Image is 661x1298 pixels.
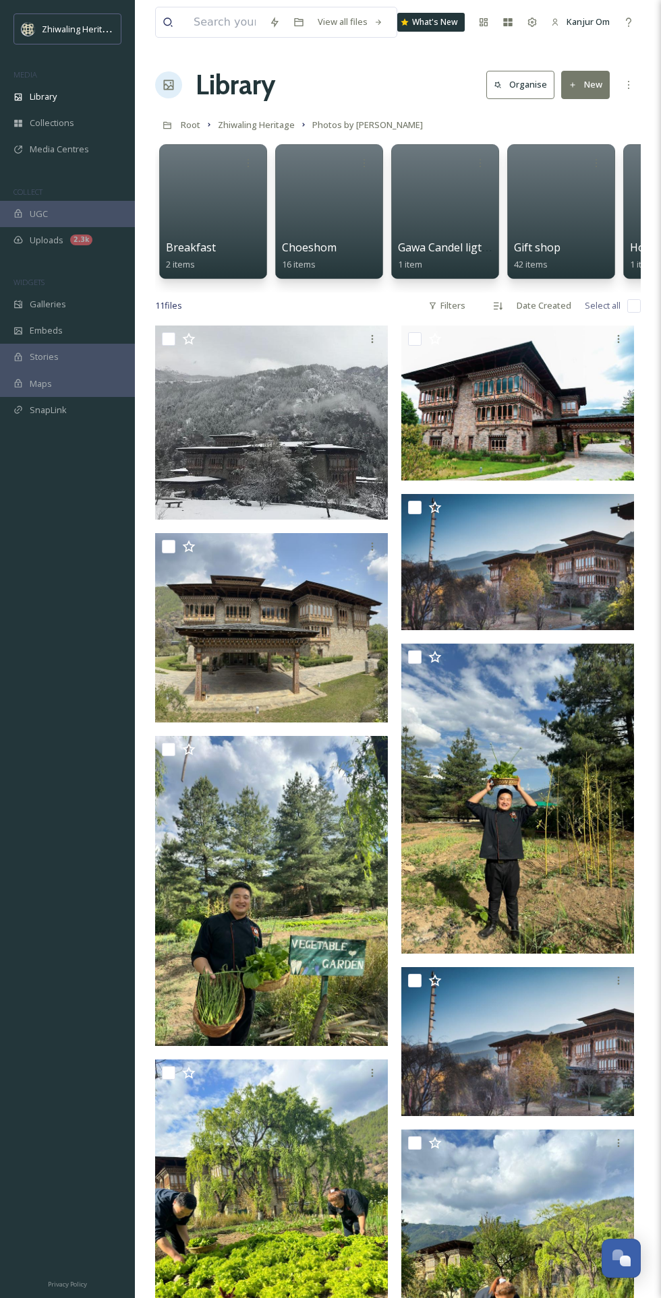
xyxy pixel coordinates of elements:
[398,241,524,270] a: Gawa Candel ligth dinner1 item
[155,736,388,1046] img: WhatsApp Image 2023-05-25 at 3.12.44 PM (1).jpeg
[30,377,52,390] span: Maps
[398,240,524,255] span: Gawa Candel ligth dinner
[181,117,200,133] a: Root
[30,298,66,311] span: Galleries
[218,119,295,131] span: Zhiwaling Heritage
[166,241,216,270] a: Breakfast2 items
[312,119,423,131] span: Photos by [PERSON_NAME]
[422,292,472,319] div: Filters
[312,117,423,133] a: Photos by [PERSON_NAME]
[585,299,621,312] span: Select all
[401,326,634,481] img: Zhl 2.jpeg
[155,326,388,520] img: WhatsApp Image 2023-08-24 at 3.48.29 PM.jpeg
[13,187,42,197] span: COLLECT
[401,494,634,630] img: Zhl.jpeg
[166,240,216,255] span: Breakfast
[561,71,610,98] button: New
[486,71,554,98] button: Organise
[398,258,422,270] span: 1 item
[397,13,465,32] a: What's New
[401,967,634,1116] img: ZLH.jpg
[70,235,92,245] div: 2.3k
[30,117,74,129] span: Collections
[30,90,57,103] span: Library
[311,9,390,35] a: View all files
[30,234,63,247] span: Uploads
[514,241,561,270] a: Gift shop42 items
[514,258,548,270] span: 42 items
[486,71,561,98] a: Organise
[401,644,634,954] img: WhatsApp Image 2023-05-25 at 3.12.44 PM.jpeg
[30,404,67,416] span: SnapLink
[544,9,616,35] a: Kanjur Om
[166,258,195,270] span: 2 items
[510,292,578,319] div: Date Created
[13,69,37,80] span: MEDIA
[30,208,48,220] span: UGC
[30,324,63,337] span: Embeds
[13,277,45,287] span: WIDGETS
[42,22,117,35] span: Zhiwaling Heritage
[282,241,337,270] a: Choeshom16 items
[630,258,654,270] span: 1 item
[514,240,561,255] span: Gift shop
[155,299,182,312] span: 11 file s
[567,16,610,28] span: Kanjur Om
[22,22,35,36] img: Screenshot%202025-04-29%20at%2011.05.50.png
[196,65,275,105] a: Library
[48,1280,87,1289] span: Privacy Policy
[218,117,295,133] a: Zhiwaling Heritage
[30,143,89,156] span: Media Centres
[181,119,200,131] span: Root
[282,240,337,255] span: Choeshom
[48,1275,87,1291] a: Privacy Policy
[602,1239,641,1278] button: Open Chat
[282,258,316,270] span: 16 items
[155,533,388,722] img: Zhl 1.jpeg
[187,7,262,37] input: Search your library
[30,350,59,363] span: Stories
